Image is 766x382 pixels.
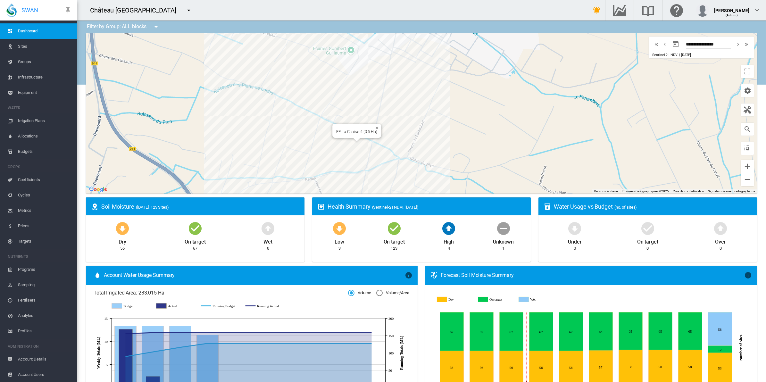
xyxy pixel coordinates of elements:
tspan: Running Totals (ML) [399,336,404,370]
div: 1 [502,245,504,251]
span: ADMINISTRATION [8,341,72,352]
md-icon: Click here for help [669,6,684,14]
circle: Running Actual Aug 11 156.24 [124,332,127,335]
span: (no. of sites) [614,205,637,210]
md-icon: icon-thermometer-lines [430,271,438,279]
g: On target Oct 20, 2025 12 [708,346,732,353]
div: Over [715,236,726,245]
md-icon: icon-cup-water [544,203,551,211]
button: icon-menu-down [150,21,162,33]
md-icon: icon-arrow-up-bold-circle [260,220,276,236]
g: On target Oct 12, 2025 67 [470,312,493,351]
circle: Running Actual Oct 6 158.67 [343,331,346,334]
span: Prices [18,218,72,234]
md-icon: icon-arrow-down-bold-circle [115,220,130,236]
md-icon: Search the knowledge base [640,6,656,14]
md-icon: icon-cog [744,87,751,95]
circle: Running Budget Sep 15 127.77 [261,342,263,345]
g: Wet Oct 20, 2025 58 [708,312,732,346]
div: Filter by Group: ALL blocks [82,21,164,33]
button: Zoom arrière [741,173,754,186]
a: Signaler une erreur cartographique [708,189,755,193]
tspan: Weekly Totals (ML) [96,337,101,369]
md-radio-button: Volume [348,290,371,296]
md-icon: icon-information [405,271,412,279]
md-icon: icon-arrow-down-bold-circle [332,220,347,236]
span: Infrastructure [18,70,72,85]
md-radio-button: Volume/Area [376,290,409,296]
div: 0 [267,245,269,251]
span: Allocations [18,129,72,144]
span: Equipment [18,85,72,100]
button: Zoom avant [741,160,754,173]
div: 67 [193,245,197,251]
span: Metrics [18,203,72,218]
g: Dry [437,297,474,303]
span: Budgets [18,144,72,159]
md-icon: icon-arrow-down-bold-circle [567,220,582,236]
div: 4 [448,245,450,251]
div: Dry [119,236,126,245]
div: Health Summary [328,203,526,211]
img: SWAN-Landscape-Logo-Colour-drop.png [6,4,17,17]
md-icon: icon-checkbox-marked-circle [640,220,655,236]
button: icon-chevron-right [734,40,742,48]
md-icon: icon-pin [64,6,72,14]
a: Ouvrir cette zone dans Google Maps (dans une nouvelle fenêtre) [87,185,109,194]
md-icon: icon-arrow-up-bold-circle [713,220,728,236]
span: Profiles [18,323,72,339]
circle: Running Actual Aug 25 158.67 [179,331,181,334]
circle: Running Actual Sep 1 158.67 [206,331,209,334]
button: Passer en plein écran [741,65,754,78]
circle: Running Actual Sep 15 158.67 [261,331,263,334]
md-icon: icon-magnify [744,125,751,133]
span: Sampling [18,277,72,293]
span: Coefficients [18,172,72,187]
md-icon: icon-chevron-right [735,40,742,48]
span: Irrigation Plans [18,113,72,129]
div: 0 [574,245,576,251]
circle: Running Budget Aug 18 103.02 [151,351,154,353]
md-icon: icon-map-marker-radius [91,203,99,211]
circle: Running Actual Sep 29 158.67 [316,331,318,334]
span: Fertilisers [18,293,72,308]
span: Programs [18,262,72,277]
button: icon-chevron-double-right [742,40,751,48]
div: On target [637,236,658,245]
g: Wet [520,297,557,303]
span: Analytes [18,308,72,323]
div: High [444,236,454,245]
span: Groups [18,54,72,70]
div: [PERSON_NAME] [714,5,749,11]
span: (Sentinel-2 | NDVI, [DATE]) [372,205,419,210]
button: icon-chevron-left [661,40,669,48]
circle: Running Budget Oct 6 127.77 [343,342,346,345]
circle: Running Actual Sep 8 158.67 [233,331,236,334]
div: On target [185,236,206,245]
g: On target [479,297,515,303]
div: 123 [391,245,397,251]
g: Actual [156,303,195,309]
md-icon: Go to the Data Hub [612,6,627,14]
g: On target Oct 19, 2025 65 [678,312,702,350]
div: 0 [720,245,722,251]
span: Sites [18,39,72,54]
tspan: Number of Sites [739,335,743,361]
g: Running Budget [201,303,239,309]
tspan: 5 [106,363,108,367]
circle: Running Budget Aug 11 89.69 [124,355,127,358]
g: On target Oct 18, 2025 65 [648,312,672,350]
g: On target Oct 11, 2025 67 [440,312,463,351]
div: Wet [263,236,272,245]
md-icon: icon-bell-ring [593,6,601,14]
div: Soil Moisture [101,203,299,211]
tspan: 10 [104,340,108,344]
md-icon: icon-chevron-double-left [653,40,660,48]
g: On target Oct 17, 2025 65 [619,312,642,350]
tspan: 200 [388,317,394,320]
md-icon: icon-arrow-up-bold-circle [441,220,456,236]
div: Water Usage vs Budget [554,203,752,211]
circle: Running Budget Sep 29 127.77 [316,342,318,345]
md-icon: icon-select-all [744,145,751,152]
button: icon-magnify [741,123,754,136]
